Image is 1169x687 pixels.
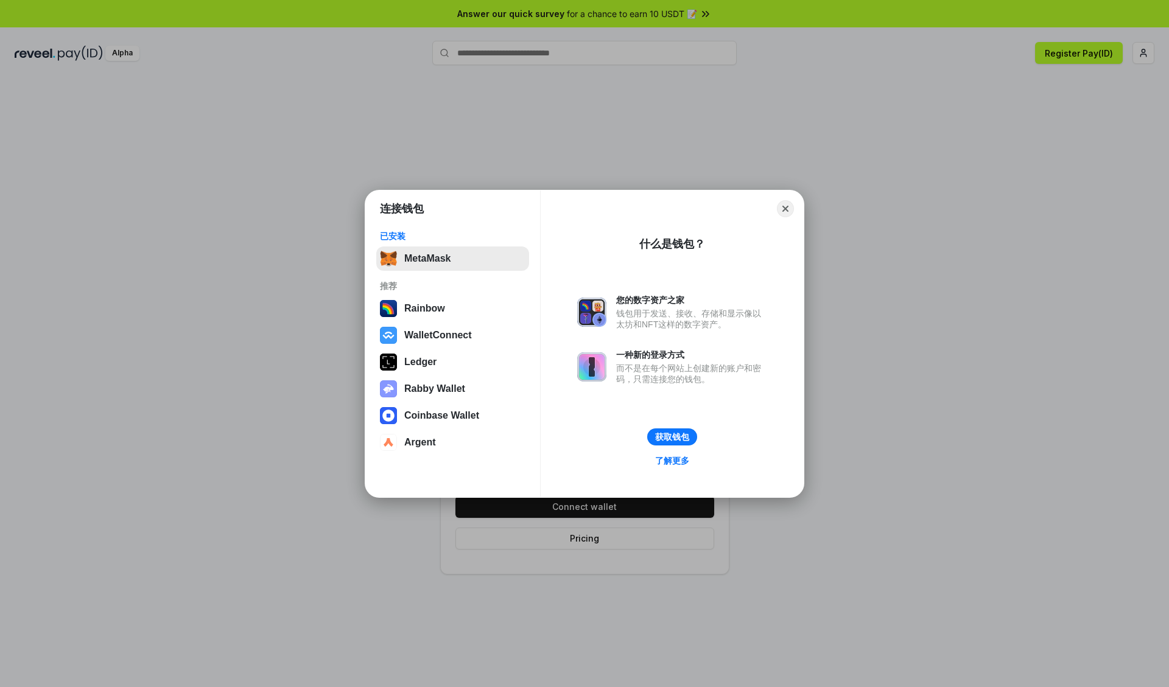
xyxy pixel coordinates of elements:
[648,453,697,469] a: 了解更多
[616,308,767,330] div: 钱包用于发送、接收、存储和显示像以太坊和NFT这样的数字资产。
[577,352,606,382] img: svg+xml,%3Csvg%20xmlns%3D%22http%3A%2F%2Fwww.w3.org%2F2000%2Fsvg%22%20fill%3D%22none%22%20viewBox...
[777,200,794,217] button: Close
[380,327,397,344] img: svg+xml,%3Csvg%20width%3D%2228%22%20height%3D%2228%22%20viewBox%3D%220%200%2028%2028%22%20fill%3D...
[616,295,767,305] div: 您的数字资产之家
[380,354,397,371] img: svg+xml,%3Csvg%20xmlns%3D%22http%3A%2F%2Fwww.w3.org%2F2000%2Fsvg%22%20width%3D%2228%22%20height%3...
[404,383,465,394] div: Rabby Wallet
[376,296,529,321] button: Rainbow
[380,300,397,317] img: svg+xml,%3Csvg%20width%3D%22120%22%20height%3D%22120%22%20viewBox%3D%220%200%20120%20120%22%20fil...
[404,357,437,368] div: Ledger
[616,363,767,385] div: 而不是在每个网站上创建新的账户和密码，只需连接您的钱包。
[616,349,767,360] div: 一种新的登录方式
[376,430,529,455] button: Argent
[376,403,529,428] button: Coinbase Wallet
[376,377,529,401] button: Rabby Wallet
[380,281,525,291] div: 推荐
[655,455,689,466] div: 了解更多
[404,410,479,421] div: Coinbase Wallet
[404,330,472,341] div: WalletConnect
[404,437,436,448] div: Argent
[376,246,529,271] button: MetaMask
[655,431,689,442] div: 获取钱包
[380,380,397,397] img: svg+xml,%3Csvg%20xmlns%3D%22http%3A%2F%2Fwww.w3.org%2F2000%2Fsvg%22%20fill%3D%22none%22%20viewBox...
[647,428,697,445] button: 获取钱包
[380,201,424,216] h1: 连接钱包
[404,253,451,264] div: MetaMask
[380,407,397,424] img: svg+xml,%3Csvg%20width%3D%2228%22%20height%3D%2228%22%20viewBox%3D%220%200%2028%2028%22%20fill%3D...
[404,303,445,314] div: Rainbow
[639,237,705,251] div: 什么是钱包？
[380,250,397,267] img: svg+xml,%3Csvg%20fill%3D%22none%22%20height%3D%2233%22%20viewBox%3D%220%200%2035%2033%22%20width%...
[376,350,529,374] button: Ledger
[577,298,606,327] img: svg+xml,%3Csvg%20xmlns%3D%22http%3A%2F%2Fwww.w3.org%2F2000%2Fsvg%22%20fill%3D%22none%22%20viewBox...
[376,323,529,347] button: WalletConnect
[380,231,525,242] div: 已安装
[380,434,397,451] img: svg+xml,%3Csvg%20width%3D%2228%22%20height%3D%2228%22%20viewBox%3D%220%200%2028%2028%22%20fill%3D...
